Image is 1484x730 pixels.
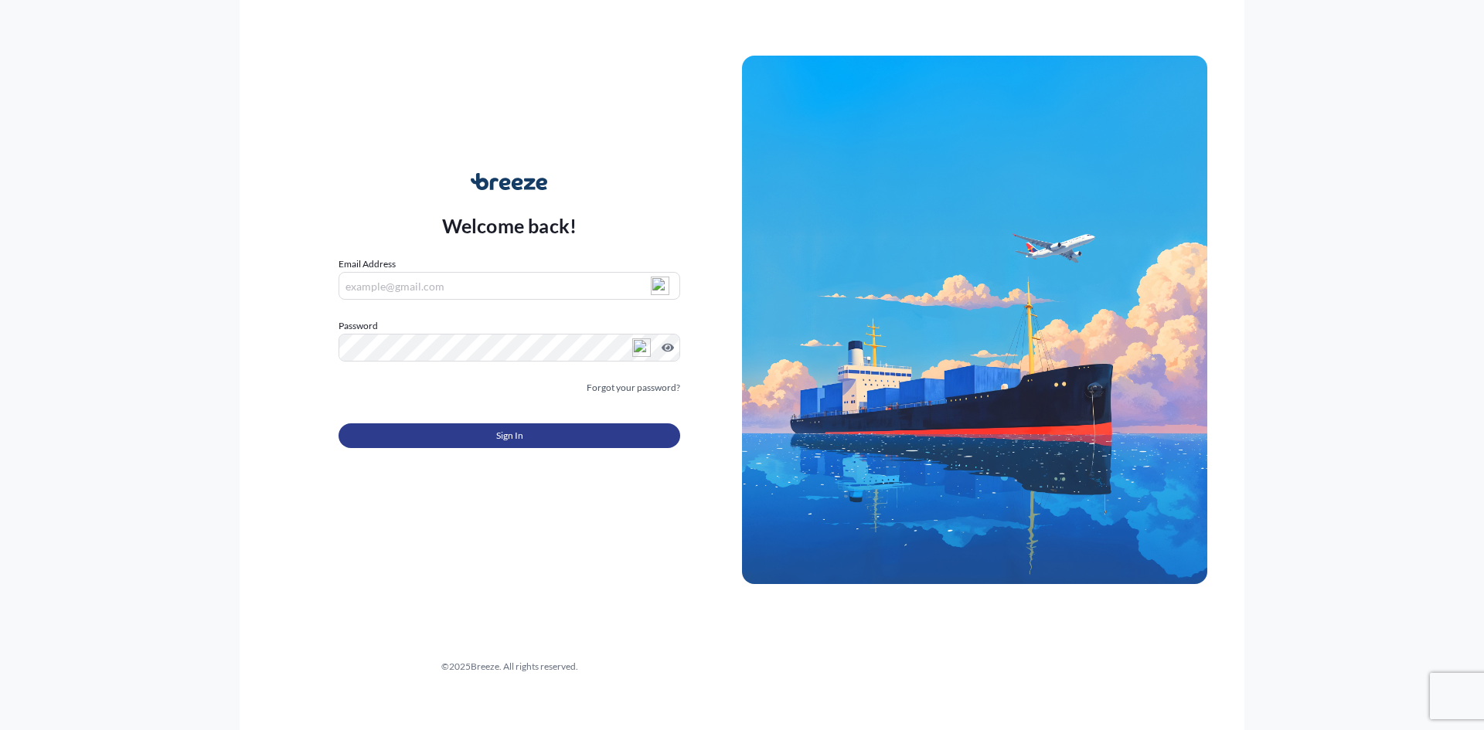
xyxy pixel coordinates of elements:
[277,659,742,674] div: © 2025 Breeze. All rights reserved.
[339,318,680,334] label: Password
[339,272,680,300] input: example@gmail.com
[587,380,680,396] a: Forgot your password?
[662,341,674,354] button: Show password
[632,338,651,357] img: npw-badge-icon-locked.svg
[339,423,680,448] button: Sign In
[442,213,577,238] p: Welcome back!
[651,277,669,295] img: npw-badge-icon-locked.svg
[496,428,523,443] span: Sign In
[339,256,396,272] label: Email Address
[742,56,1207,584] img: Ship illustration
